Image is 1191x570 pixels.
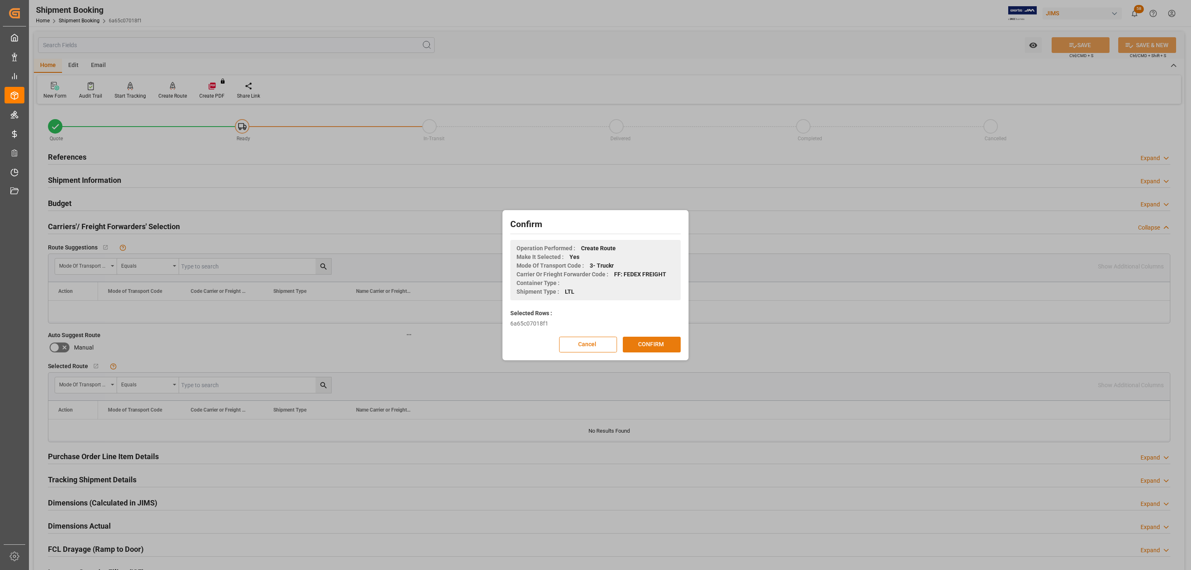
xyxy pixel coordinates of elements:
h2: Confirm [510,218,681,231]
span: Operation Performed : [517,244,575,253]
button: CONFIRM [623,337,681,352]
span: Create Route [581,244,616,253]
span: Make It Selected : [517,253,564,261]
div: 6a65c07018f1 [510,319,681,328]
span: 3- Truckr [590,261,614,270]
span: FF: FEDEX FREIGHT [614,270,666,279]
span: LTL [565,287,574,296]
button: Cancel [559,337,617,352]
span: Carrier Or Frieght Forwarder Code : [517,270,608,279]
span: Yes [569,253,579,261]
label: Selected Rows : [510,309,552,318]
span: Container Type : [517,279,560,287]
span: Shipment Type : [517,287,559,296]
span: Mode Of Transport Code : [517,261,584,270]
